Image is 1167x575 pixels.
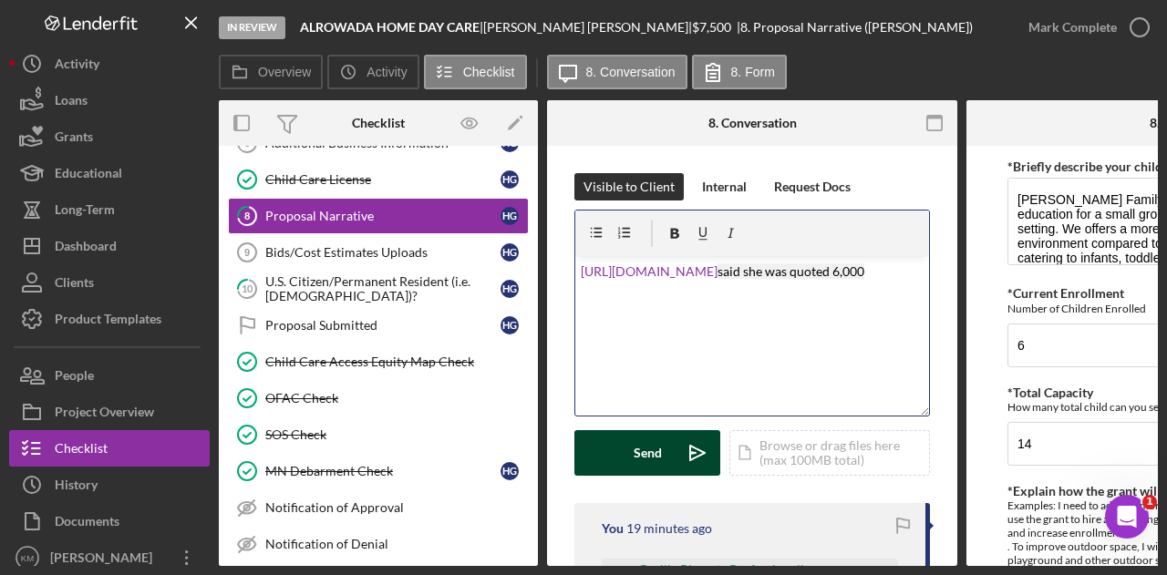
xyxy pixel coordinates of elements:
button: Dashboard [9,228,210,264]
a: Notification of Approval [228,489,529,526]
button: Overview [219,55,323,89]
div: Child Care Access Equity Map Check [265,354,528,369]
div: | 8. Proposal Narrative ([PERSON_NAME]) [737,20,973,35]
label: Activity [367,65,407,79]
mark: said she was quoted 6,000 [718,263,864,279]
button: Request Docs [765,173,860,200]
a: Child Care LicenseHG [228,161,529,198]
div: U.S. Citizen/Permanent Resident (i.e. [DEMOGRAPHIC_DATA])? [265,274,501,303]
label: 8. Form [731,65,775,79]
button: Internal [693,173,756,200]
a: SOS Check [228,416,529,453]
div: Request Docs [774,173,851,200]
div: Proposal Narrative [265,209,501,223]
div: Mark Complete [1028,9,1117,46]
iframe: Intercom live chat [1105,495,1149,539]
div: Clients [55,264,94,305]
a: Loans [9,82,210,118]
button: 8. Form [692,55,787,89]
div: Grants [55,118,93,159]
button: People [9,357,210,394]
button: Grants [9,118,210,155]
button: 8. Conversation [547,55,687,89]
a: 9Bids/Cost Estimates UploadsHG [228,234,529,271]
div: Product Templates [55,301,161,342]
a: Child Care Access Equity Map Check [228,344,529,380]
div: MN Debarment Check [265,464,501,478]
a: Notification of Denial [228,526,529,562]
div: Educational [55,155,122,196]
div: People [55,357,94,398]
text: KM [21,553,34,563]
button: Activity [9,46,210,82]
button: Checklist [424,55,527,89]
div: History [55,467,98,508]
button: Documents [9,503,210,539]
b: ALROWADA HOME DAY CARE [300,19,480,35]
div: Proposal Submitted [265,318,501,333]
button: Clients [9,264,210,301]
div: Dashboard [55,228,117,269]
label: *Total Capacity [1007,385,1093,400]
div: Bids/Cost Estimates Uploads [265,245,501,260]
button: Send [574,430,720,476]
span: $7,500 [692,19,731,35]
div: In Review [219,16,285,39]
div: Long-Term [55,191,115,232]
button: Checklist [9,430,210,467]
div: Activity [55,46,99,87]
div: You [602,521,624,536]
div: Notification of Denial [265,537,528,551]
div: [PERSON_NAME] [PERSON_NAME] | [483,20,692,35]
a: [URL][DOMAIN_NAME] [581,263,718,279]
label: 8. Conversation [586,65,676,79]
div: 8. Conversation [708,116,797,130]
tspan: 9 [244,247,250,258]
a: 8Proposal NarrativeHG [228,198,529,234]
div: | [300,20,483,35]
div: H G [501,170,519,189]
div: H G [501,207,519,225]
div: Checklist [55,430,108,471]
label: Overview [258,65,311,79]
div: H G [501,462,519,480]
a: 10U.S. Citizen/Permanent Resident (i.e. [DEMOGRAPHIC_DATA])?HG [228,271,529,307]
div: H G [501,280,519,298]
button: Mark Complete [1010,9,1158,46]
button: Project Overview [9,394,210,430]
div: Notification of Approval [265,500,528,515]
button: Educational [9,155,210,191]
time: 2025-09-10 15:00 [626,521,712,536]
tspan: 8 [244,210,250,221]
a: Proposal SubmittedHG [228,307,529,344]
tspan: 6 [244,137,251,149]
button: History [9,467,210,503]
div: Visible to Client [583,173,675,200]
div: H G [501,316,519,334]
div: H G [501,243,519,262]
button: Long-Term [9,191,210,228]
div: Checklist [352,116,405,130]
a: MN Debarment CheckHG [228,453,529,489]
div: Send [634,430,662,476]
button: Product Templates [9,301,210,337]
span: 1 [1142,495,1157,509]
div: Loans [55,82,88,123]
label: *Current Enrollment [1007,285,1124,301]
label: Checklist [463,65,515,79]
div: Project Overview [55,394,154,435]
button: Visible to Client [574,173,684,200]
div: Child Care License [265,172,501,187]
div: Internal [702,173,747,200]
